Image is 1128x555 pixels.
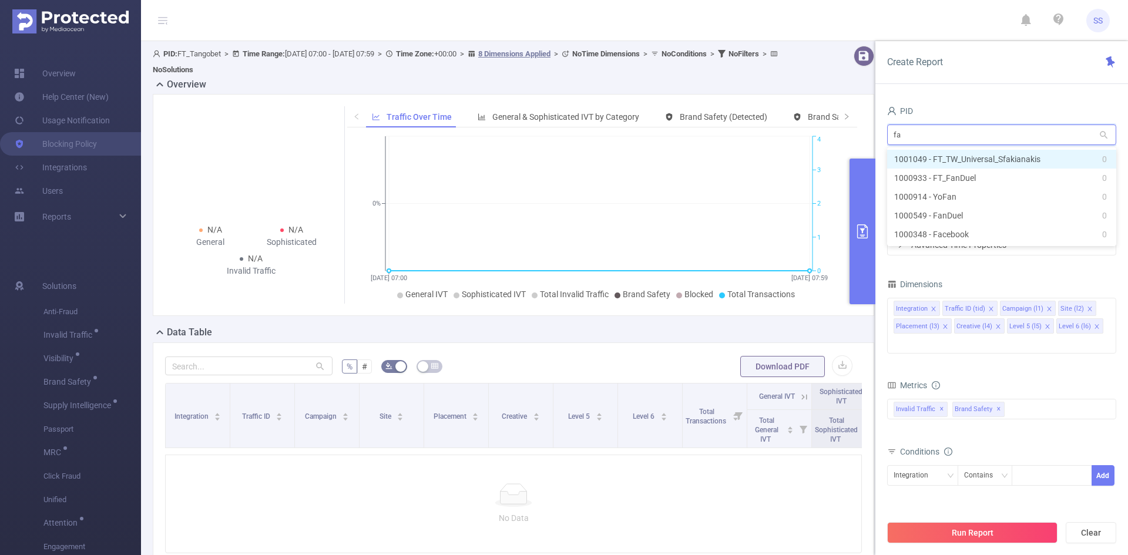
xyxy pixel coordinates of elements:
[945,301,985,317] div: Traffic ID (tid)
[932,381,940,389] i: icon: info-circle
[1058,301,1096,316] li: Site (l2)
[787,429,794,432] i: icon: caret-down
[727,290,795,299] span: Total Transactions
[374,49,385,58] span: >
[759,392,795,401] span: General IVT
[988,306,994,313] i: icon: close
[214,416,221,419] i: icon: caret-down
[153,49,781,74] span: FT_Tangobet [DATE] 07:00 - [DATE] 07:59 +00:00
[43,519,82,527] span: Attention
[43,354,78,362] span: Visibility
[660,411,667,415] i: icon: caret-up
[14,109,110,132] a: Usage Notification
[795,410,811,448] i: Filter menu
[342,411,349,418] div: Sort
[1060,301,1084,317] div: Site (l2)
[214,411,221,415] i: icon: caret-up
[174,412,210,421] span: Integration
[995,324,1001,331] i: icon: close
[1102,190,1107,203] span: 0
[887,206,1116,225] li: 1000549 - FanDuel
[14,179,63,203] a: Users
[434,412,468,421] span: Placement
[887,522,1057,543] button: Run Report
[931,306,936,313] i: icon: close
[456,49,468,58] span: >
[944,448,952,456] i: icon: info-circle
[568,412,592,421] span: Level 5
[887,106,897,116] i: icon: user
[243,49,285,58] b: Time Range:
[248,254,263,263] span: N/A
[214,411,221,418] div: Sort
[207,225,222,234] span: N/A
[894,466,936,485] div: Integration
[817,166,821,174] tspan: 3
[210,265,292,277] div: Invalid Traffic
[623,290,670,299] span: Brand Safety
[996,402,1001,416] span: ✕
[1102,153,1107,166] span: 0
[472,411,479,418] div: Sort
[492,112,639,122] span: General & Sophisticated IVT by Category
[939,402,944,416] span: ✕
[43,488,141,512] span: Unified
[887,150,1116,169] li: 1001049 - FT_TW_Universal_Sfakianakis
[43,300,141,324] span: Anti-Fraud
[14,156,87,179] a: Integrations
[1046,306,1052,313] i: icon: close
[680,112,767,122] span: Brand Safety (Detected)
[572,49,640,58] b: No Time Dimensions
[397,411,404,415] i: icon: caret-up
[170,236,251,248] div: General
[1007,318,1054,334] li: Level 5 (l5)
[887,187,1116,206] li: 1000914 - YoFan
[14,62,76,85] a: Overview
[596,416,602,419] i: icon: caret-down
[956,319,992,334] div: Creative (l4)
[787,425,794,428] i: icon: caret-up
[167,78,206,92] h2: Overview
[1102,228,1107,241] span: 0
[1045,324,1050,331] i: icon: close
[1093,9,1103,32] span: SS
[894,318,952,334] li: Placement (l3)
[817,234,821,241] tspan: 1
[405,290,448,299] span: General IVT
[887,225,1116,244] li: 1000348 - Facebook
[894,301,940,316] li: Integration
[343,416,349,419] i: icon: caret-down
[43,378,95,386] span: Brand Safety
[808,112,892,122] span: Brand Safety (Blocked)
[787,425,794,432] div: Sort
[596,411,603,418] div: Sort
[550,49,562,58] span: >
[686,408,728,425] span: Total Transactions
[860,410,876,448] i: Filter menu
[371,274,407,282] tspan: [DATE] 07:00
[887,169,1116,187] li: 1000933 - FT_FanDuel
[952,402,1005,417] span: Brand Safety
[1056,318,1103,334] li: Level 6 (l6)
[153,50,163,58] i: icon: user
[662,49,707,58] b: No Conditions
[397,416,404,419] i: icon: caret-down
[1059,319,1091,334] div: Level 6 (l6)
[942,324,948,331] i: icon: close
[462,290,526,299] span: Sophisticated IVT
[740,356,825,377] button: Download PDF
[596,411,602,415] i: icon: caret-up
[540,290,609,299] span: Total Invalid Traffic
[167,325,212,339] h2: Data Table
[431,362,438,369] i: icon: table
[894,402,948,417] span: Invalid Traffic
[759,49,770,58] span: >
[896,301,928,317] div: Integration
[887,56,943,68] span: Create Report
[42,274,76,298] span: Solutions
[372,200,381,208] tspan: 0%
[533,416,539,419] i: icon: caret-down
[276,416,283,419] i: icon: caret-down
[43,448,65,456] span: MRC
[502,412,529,421] span: Creative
